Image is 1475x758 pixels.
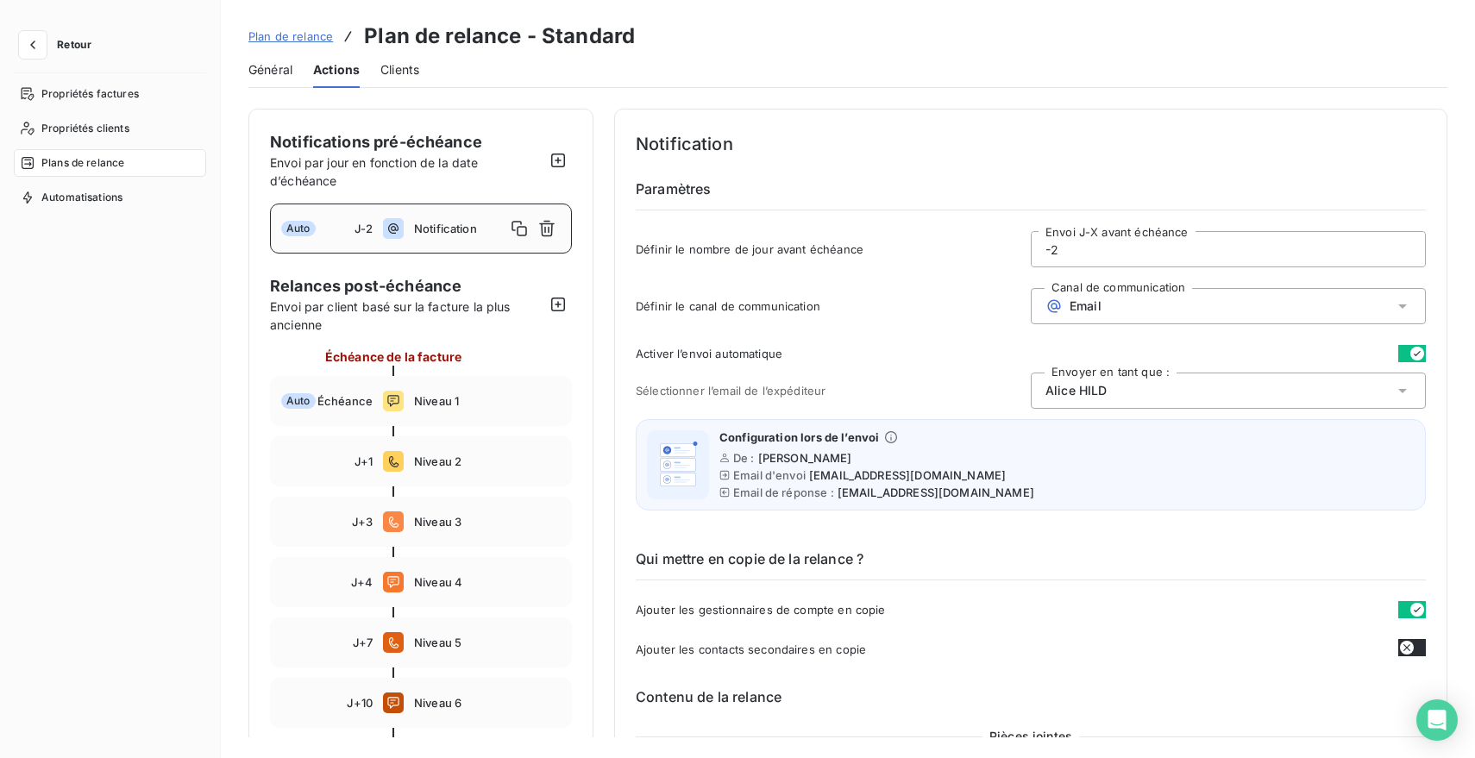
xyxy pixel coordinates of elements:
[281,221,316,236] span: Auto
[364,21,635,52] h3: Plan de relance - Standard
[838,485,1034,499] span: [EMAIL_ADDRESS][DOMAIN_NAME]
[636,384,1031,398] span: Sélectionner l’email de l’expéditeur
[636,548,1426,580] h6: Qui mettre en copie de la relance ?
[636,130,1426,158] h4: Notification
[809,468,1006,482] span: [EMAIL_ADDRESS][DOMAIN_NAME]
[719,430,879,444] span: Configuration lors de l’envoi
[41,121,129,136] span: Propriétés clients
[352,515,373,529] span: J+3
[57,40,91,50] span: Retour
[414,454,561,468] span: Niveau 2
[270,133,482,151] span: Notifications pré-échéance
[248,29,333,43] span: Plan de relance
[353,636,373,649] span: J+7
[414,394,561,408] span: Niveau 1
[650,437,706,492] img: illustration helper email
[14,184,206,211] a: Automatisations
[733,468,806,482] span: Email d'envoi
[14,115,206,142] a: Propriétés clients
[414,222,505,235] span: Notification
[636,642,866,656] span: Ajouter les contacts secondaires en copie
[270,298,544,334] span: Envoi par client basé sur la facture la plus ancienne
[41,190,122,205] span: Automatisations
[380,61,419,78] span: Clients
[41,155,124,171] span: Plans de relance
[41,86,139,102] span: Propriétés factures
[733,451,755,465] span: De :
[270,155,479,188] span: Envoi par jour en fonction de la date d’échéance
[325,348,461,366] span: Échéance de la facture
[414,575,561,589] span: Niveau 4
[414,515,561,529] span: Niveau 3
[636,179,1426,210] h6: Paramètres
[14,149,206,177] a: Plans de relance
[636,686,1426,707] h6: Contenu de la relance
[317,394,373,408] span: Échéance
[636,242,1031,256] span: Définir le nombre de jour avant échéance
[1416,699,1458,741] div: Open Intercom Messenger
[414,696,561,710] span: Niveau 6
[281,393,316,409] span: Auto
[1045,382,1108,399] span: Alice HILD
[313,61,360,78] span: Actions
[355,454,373,468] span: J+1
[347,696,373,710] span: J+10
[636,299,1031,313] span: Définir le canal de communication
[414,636,561,649] span: Niveau 5
[14,31,105,59] button: Retour
[982,728,1079,745] span: Pièces jointes
[248,28,333,45] a: Plan de relance
[733,485,834,499] span: Email de réponse :
[758,451,852,465] span: [PERSON_NAME]
[248,61,292,78] span: Général
[351,575,373,589] span: J+4
[355,222,373,235] span: J-2
[14,80,206,108] a: Propriétés factures
[1070,299,1102,313] span: Email
[636,347,782,360] span: Activer l’envoi automatique
[636,603,886,617] span: Ajouter les gestionnaires de compte en copie
[270,274,544,298] span: Relances post-échéance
